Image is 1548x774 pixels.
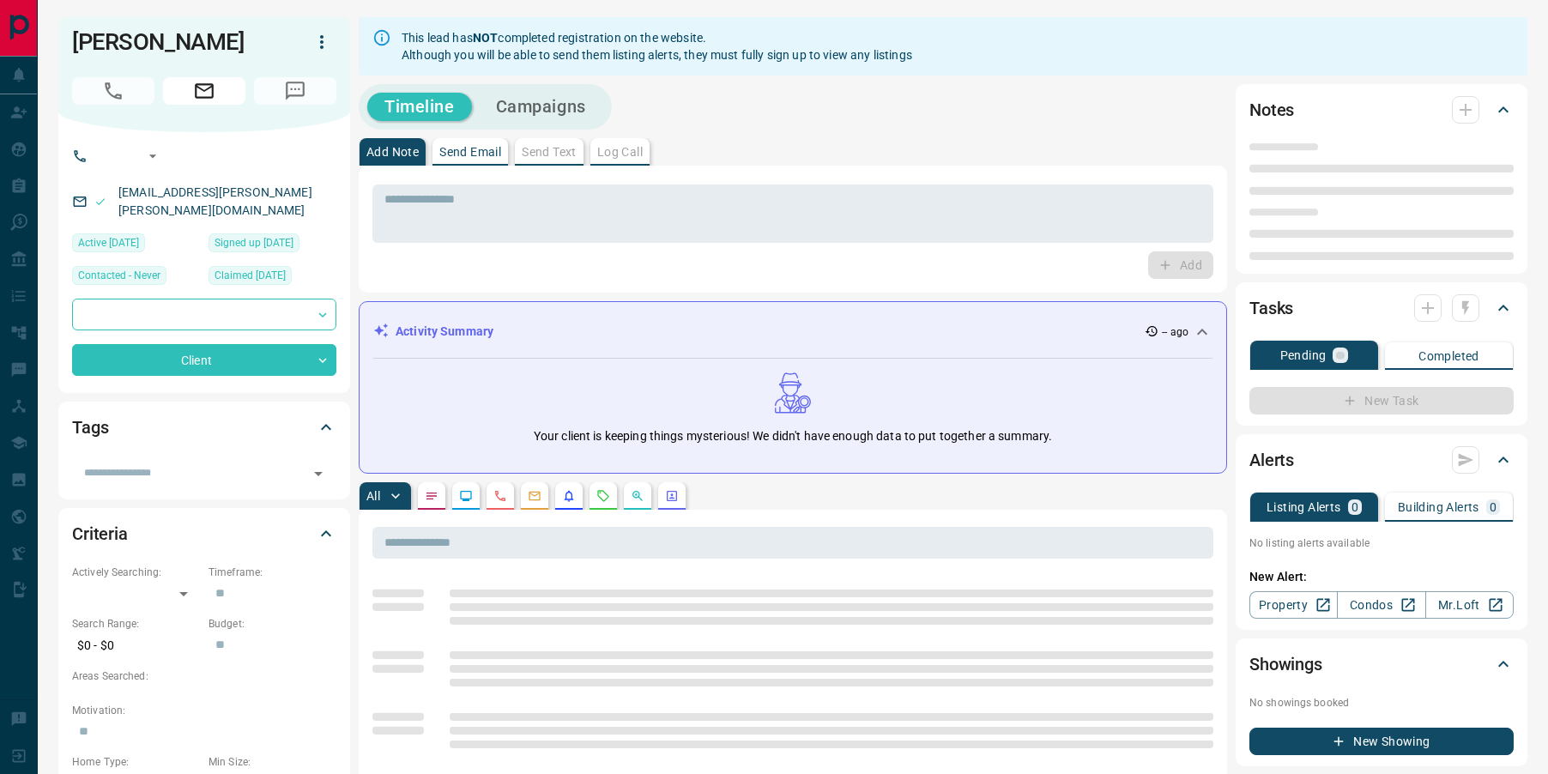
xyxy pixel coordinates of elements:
[1337,591,1425,619] a: Condos
[1249,446,1294,474] h2: Alerts
[72,668,336,684] p: Areas Searched:
[94,196,106,208] svg: Email Valid
[215,267,286,284] span: Claimed [DATE]
[1351,501,1358,513] p: 0
[1249,439,1514,481] div: Alerts
[366,490,380,502] p: All
[1249,568,1514,586] p: New Alert:
[366,146,419,158] p: Add Note
[163,77,245,105] span: Email
[367,93,472,121] button: Timeline
[665,489,679,503] svg: Agent Actions
[631,489,644,503] svg: Opportunities
[118,185,312,217] a: [EMAIL_ADDRESS][PERSON_NAME][PERSON_NAME][DOMAIN_NAME]
[534,427,1052,445] p: Your client is keeping things mysterious! We didn't have enough data to put together a summary.
[1249,535,1514,551] p: No listing alerts available
[479,93,603,121] button: Campaigns
[72,632,200,660] p: $0 - $0
[209,616,336,632] p: Budget:
[373,316,1212,348] div: Activity Summary-- ago
[209,565,336,580] p: Timeframe:
[1398,501,1479,513] p: Building Alerts
[493,489,507,503] svg: Calls
[1249,695,1514,711] p: No showings booked
[72,344,336,376] div: Client
[473,31,498,45] strong: NOT
[459,489,473,503] svg: Lead Browsing Activity
[1490,501,1497,513] p: 0
[72,77,154,105] span: No Number
[402,22,912,70] div: This lead has completed registration on the website. Although you will be able to send them listi...
[215,234,293,251] span: Signed up [DATE]
[72,414,108,441] h2: Tags
[72,513,336,554] div: Criteria
[209,266,336,290] div: Tue May 20 2025
[425,489,438,503] svg: Notes
[562,489,576,503] svg: Listing Alerts
[254,77,336,105] span: No Number
[528,489,541,503] svg: Emails
[72,616,200,632] p: Search Range:
[72,703,336,718] p: Motivation:
[396,323,493,341] p: Activity Summary
[1249,644,1514,685] div: Showings
[72,520,128,547] h2: Criteria
[72,407,336,448] div: Tags
[1162,324,1188,340] p: -- ago
[1249,728,1514,755] button: New Showing
[1267,501,1341,513] p: Listing Alerts
[1249,650,1322,678] h2: Showings
[1249,96,1294,124] h2: Notes
[209,233,336,257] div: Tue May 20 2025
[72,754,200,770] p: Home Type:
[1249,591,1338,619] a: Property
[596,489,610,503] svg: Requests
[439,146,501,158] p: Send Email
[306,462,330,486] button: Open
[209,754,336,770] p: Min Size:
[1280,349,1327,361] p: Pending
[72,565,200,580] p: Actively Searching:
[72,233,200,257] div: Tue May 20 2025
[1249,89,1514,130] div: Notes
[1249,287,1514,329] div: Tasks
[1425,591,1514,619] a: Mr.Loft
[72,28,281,56] h1: [PERSON_NAME]
[1418,350,1479,362] p: Completed
[78,267,160,284] span: Contacted - Never
[142,146,163,166] button: Open
[78,234,139,251] span: Active [DATE]
[1249,294,1293,322] h2: Tasks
